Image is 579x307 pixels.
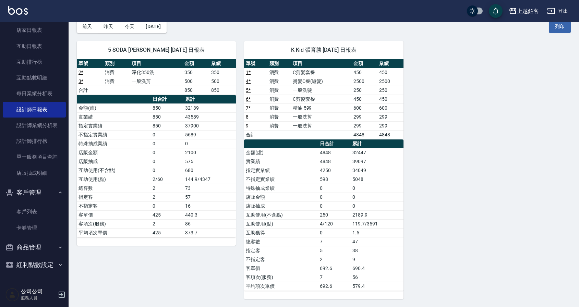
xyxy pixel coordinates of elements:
[151,175,183,184] td: 2/60
[77,20,98,33] button: 前天
[268,112,291,121] td: 消費
[130,77,183,86] td: 一般洗剪
[21,288,56,295] h5: 公司公司
[268,68,291,77] td: 消費
[183,210,236,219] td: 440.3
[77,95,236,237] table: a dense table
[151,166,183,175] td: 0
[8,6,28,15] img: Logo
[183,130,236,139] td: 5689
[377,121,403,130] td: 299
[318,219,351,228] td: 4/120
[3,22,66,38] a: 店家日報表
[130,68,183,77] td: 淨化350洗
[183,77,209,86] td: 500
[244,273,318,282] td: 客項次(服務)
[268,86,291,95] td: 消費
[377,59,403,68] th: 業績
[183,201,236,210] td: 16
[291,68,352,77] td: C剪髮套餐
[244,59,403,139] table: a dense table
[85,47,228,53] span: 5 SODA [PERSON_NAME] [DATE] 日報表
[151,193,183,201] td: 2
[3,184,66,201] button: 客戶管理
[351,148,403,157] td: 32447
[351,193,403,201] td: 0
[268,77,291,86] td: 消費
[103,59,130,68] th: 類別
[130,59,183,68] th: 項目
[119,20,141,33] button: 今天
[377,95,403,103] td: 450
[351,273,403,282] td: 56
[77,166,151,175] td: 互助使用(不含點)
[318,184,351,193] td: 0
[5,288,19,302] img: Person
[351,228,403,237] td: 1.5
[377,103,403,112] td: 600
[183,228,236,237] td: 373.7
[252,47,395,53] span: K Kid 張育勝 [DATE] 日報表
[268,95,291,103] td: 消費
[244,157,318,166] td: 實業績
[77,157,151,166] td: 店販抽成
[352,59,377,68] th: 金額
[318,139,351,148] th: 日合計
[3,238,66,256] button: 商品管理
[351,237,403,246] td: 47
[377,77,403,86] td: 2500
[318,148,351,157] td: 4848
[151,184,183,193] td: 2
[77,103,151,112] td: 金額(虛)
[183,193,236,201] td: 57
[318,246,351,255] td: 5
[244,148,318,157] td: 金額(虛)
[77,130,151,139] td: 不指定實業績
[351,219,403,228] td: 119.7/3591
[506,4,542,18] button: 上越鉑客
[244,193,318,201] td: 店販金額
[183,68,209,77] td: 350
[151,210,183,219] td: 425
[291,59,352,68] th: 項目
[244,201,318,210] td: 店販抽成
[77,184,151,193] td: 總客數
[77,193,151,201] td: 指定客
[351,166,403,175] td: 34049
[291,95,352,103] td: C剪髮套餐
[318,193,351,201] td: 0
[3,70,66,86] a: 互助點數明細
[103,68,130,77] td: 消費
[77,121,151,130] td: 指定實業績
[77,175,151,184] td: 互助使用(點)
[3,256,66,274] button: 紅利點數設定
[140,20,166,33] button: [DATE]
[209,68,236,77] td: 350
[318,237,351,246] td: 7
[183,139,236,148] td: 0
[291,86,352,95] td: 一般洗髮
[244,237,318,246] td: 總客數
[318,282,351,291] td: 692.6
[352,103,377,112] td: 600
[244,219,318,228] td: 互助使用(點)
[377,112,403,121] td: 299
[268,121,291,130] td: 消費
[351,184,403,193] td: 0
[151,103,183,112] td: 850
[183,219,236,228] td: 86
[318,228,351,237] td: 0
[351,246,403,255] td: 38
[151,148,183,157] td: 0
[3,118,66,133] a: 設計師業績分析表
[183,121,236,130] td: 37900
[318,201,351,210] td: 0
[151,157,183,166] td: 0
[183,184,236,193] td: 73
[244,246,318,255] td: 指定客
[544,5,571,17] button: 登出
[151,95,183,104] th: 日合計
[351,255,403,264] td: 9
[352,121,377,130] td: 299
[77,112,151,121] td: 實業績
